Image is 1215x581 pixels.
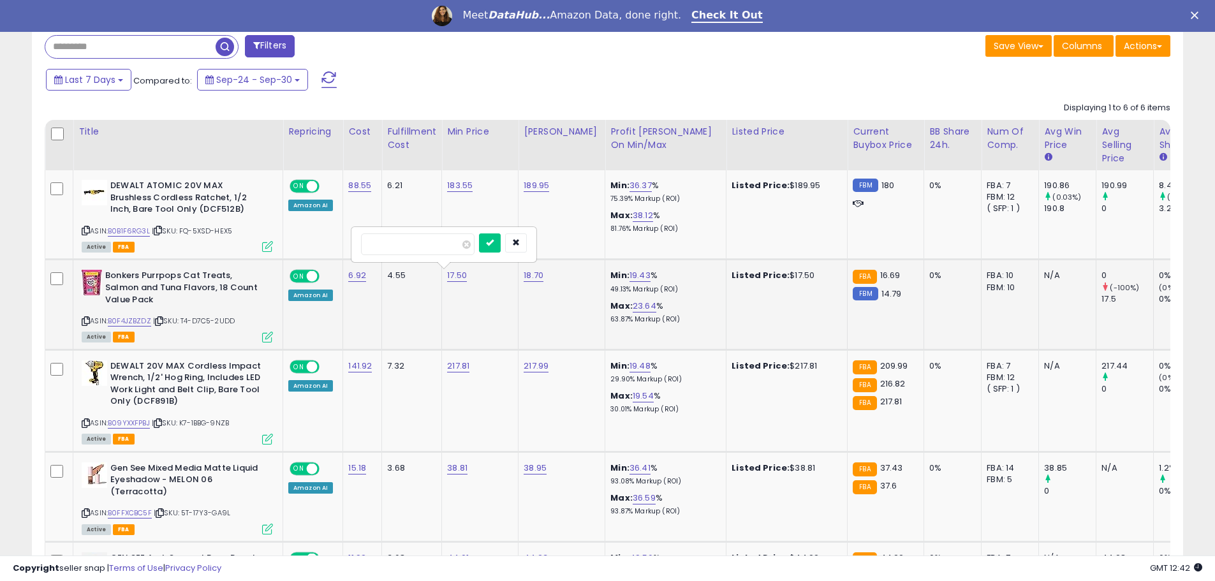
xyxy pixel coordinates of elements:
[610,300,716,324] div: %
[610,507,716,516] p: 93.87% Markup (ROI)
[1159,485,1211,497] div: 0%
[610,195,716,203] p: 75.39% Markup (ROI)
[610,210,716,233] div: %
[348,269,366,282] a: 6.92
[853,462,876,476] small: FBA
[387,360,432,372] div: 7.32
[82,270,102,295] img: 51LTsU3BGzL._SL40_.jpg
[387,462,432,474] div: 3.68
[1044,203,1096,214] div: 190.8
[108,418,150,429] a: B09YXXFPBJ
[610,405,716,414] p: 30.01% Markup (ROI)
[853,270,876,284] small: FBA
[1101,125,1148,165] div: Avg Selling Price
[610,492,716,516] div: %
[1101,270,1153,281] div: 0
[633,209,653,222] a: 38.12
[1159,360,1211,372] div: 0%
[610,492,633,504] b: Max:
[732,179,790,191] b: Listed Price:
[610,209,633,221] b: Max:
[880,480,897,492] span: 37.6
[1064,102,1170,114] div: Displaying 1 to 6 of 6 items
[82,360,107,386] img: 41xzufCWnjL._SL40_.jpg
[610,269,630,281] b: Min:
[929,360,971,372] div: 0%
[82,332,111,342] span: All listings currently available for purchase on Amazon
[108,316,151,327] a: B0F4JZBZDZ
[881,288,902,300] span: 14.79
[1167,192,1198,202] small: (162.5%)
[46,69,131,91] button: Last 7 Days
[929,270,971,281] div: 0%
[732,462,837,474] div: $38.81
[987,383,1029,395] div: ( SFP: 1 )
[1101,383,1153,395] div: 0
[82,524,111,535] span: All listings currently available for purchase on Amazon
[610,477,716,486] p: 93.08% Markup (ROI)
[633,390,654,402] a: 19.54
[318,463,338,474] span: OFF
[1101,360,1153,372] div: 217.44
[880,395,902,408] span: 217.81
[610,390,633,402] b: Max:
[610,180,716,203] div: %
[853,360,876,374] small: FBA
[987,203,1029,214] div: ( SFP: 1 )
[524,269,543,282] a: 18.70
[610,270,716,293] div: %
[432,6,452,26] img: Profile image for Georgie
[291,361,307,372] span: ON
[110,180,265,219] b: DEWALT ATOMIC 20V MAX Brushless Cordless Ratchet, 1/2 Inch, Bare Tool Only (DCF512B)
[1110,283,1139,293] small: (-100%)
[985,35,1052,57] button: Save View
[610,360,716,384] div: %
[288,200,333,211] div: Amazon AI
[291,463,307,474] span: ON
[488,9,550,21] i: DataHub...
[1044,152,1052,163] small: Avg Win Price.
[987,180,1029,191] div: FBA: 7
[288,482,333,494] div: Amazon AI
[82,434,111,445] span: All listings currently available for purchase on Amazon
[447,125,513,138] div: Min Price
[732,270,837,281] div: $17.50
[732,462,790,474] b: Listed Price:
[880,378,906,390] span: 216.82
[605,120,726,170] th: The percentage added to the cost of goods (COGS) that forms the calculator for Min & Max prices.
[610,360,630,372] b: Min:
[216,73,292,86] span: Sep-24 - Sep-30
[1159,283,1177,293] small: (0%)
[853,125,918,152] div: Current Buybox Price
[881,179,894,191] span: 180
[165,562,221,574] a: Privacy Policy
[987,474,1029,485] div: FBM: 5
[929,180,971,191] div: 0%
[1159,270,1211,281] div: 0%
[462,9,681,22] div: Meet Amazon Data, done right.
[610,315,716,324] p: 63.87% Markup (ROI)
[524,462,547,474] a: 38.95
[853,480,876,494] small: FBA
[447,179,473,192] a: 183.55
[1159,152,1167,163] small: Avg BB Share.
[78,125,277,138] div: Title
[610,300,633,312] b: Max:
[1054,35,1114,57] button: Columns
[1159,203,1211,214] div: 3.2%
[1044,125,1091,152] div: Avg Win Price
[1044,462,1096,474] div: 38.85
[13,563,221,575] div: seller snap | |
[1191,11,1204,19] div: Close
[82,242,111,253] span: All listings currently available for purchase on Amazon
[82,462,107,488] img: 41QZaXhY5dL._SL40_.jpg
[348,360,372,372] a: 141.92
[1159,462,1211,474] div: 1.2%
[82,360,273,443] div: ASIN:
[1044,180,1096,191] div: 190.86
[630,462,651,474] a: 36.41
[387,180,432,191] div: 6.21
[853,287,878,300] small: FBM
[288,380,333,392] div: Amazon AI
[987,270,1029,281] div: FBA: 10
